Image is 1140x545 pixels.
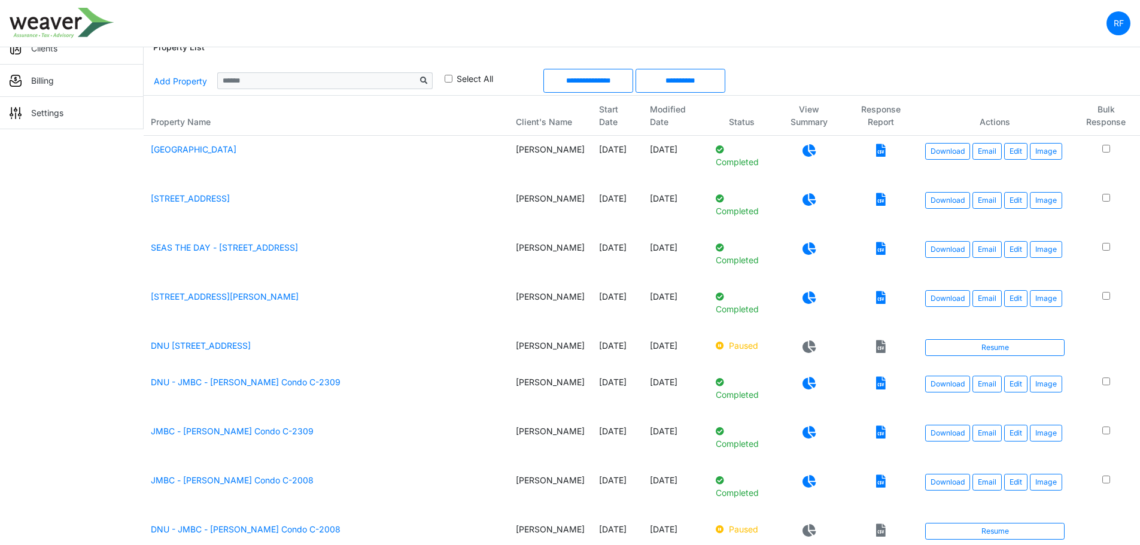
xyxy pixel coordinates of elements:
td: [PERSON_NAME] [509,283,592,332]
a: Download [925,241,970,258]
td: [DATE] [592,332,643,369]
td: [DATE] [592,369,643,418]
img: sidemenu_settings.png [10,107,22,119]
button: Image [1030,425,1062,442]
td: [PERSON_NAME] [509,369,592,418]
a: Download [925,143,970,160]
td: [DATE] [643,283,708,332]
button: Email [972,143,1002,160]
td: [DATE] [643,467,708,516]
a: Download [925,474,970,491]
td: [DATE] [592,418,643,467]
input: Sizing example input [217,72,416,89]
a: Edit [1004,474,1027,491]
td: [PERSON_NAME] [509,136,592,185]
td: [PERSON_NAME] [509,418,592,467]
a: Resume [925,523,1065,540]
p: Clients [31,42,57,54]
th: Actions [918,96,1072,136]
img: sidemenu_client.png [10,42,22,54]
a: Edit [1004,192,1027,209]
a: RF [1106,11,1130,35]
a: DNU [STREET_ADDRESS] [151,340,251,351]
td: [PERSON_NAME] [509,185,592,234]
th: Bulk Response [1072,96,1140,136]
p: Completed [716,143,768,168]
th: View Summary [776,96,844,136]
button: Email [972,474,1002,491]
a: Resume [925,339,1065,356]
p: Completed [716,290,768,315]
td: [DATE] [592,136,643,185]
a: Add Property [153,71,208,92]
th: Modified Date [643,96,708,136]
th: Response Report [843,96,918,136]
p: Completed [716,192,768,217]
button: Image [1030,290,1062,307]
p: Paused [716,523,768,535]
button: Image [1030,376,1062,392]
a: Edit [1004,425,1027,442]
td: [DATE] [643,234,708,283]
th: Client's Name [509,96,592,136]
a: [STREET_ADDRESS] [151,193,230,203]
p: Completed [716,241,768,266]
p: Paused [716,339,768,352]
button: Email [972,376,1002,392]
button: Email [972,290,1002,307]
a: Edit [1004,241,1027,258]
button: Image [1030,474,1062,491]
td: [DATE] [592,185,643,234]
td: [DATE] [592,283,643,332]
img: spp logo [10,8,114,38]
p: Completed [716,425,768,450]
a: Download [925,376,970,392]
a: Edit [1004,376,1027,392]
a: Download [925,290,970,307]
button: Image [1030,143,1062,160]
a: Download [925,425,970,442]
h6: Property List [153,42,205,53]
a: Edit [1004,143,1027,160]
button: Image [1030,241,1062,258]
a: [STREET_ADDRESS][PERSON_NAME] [151,291,299,302]
td: [DATE] [643,332,708,369]
a: Edit [1004,290,1027,307]
td: [DATE] [592,234,643,283]
p: RF [1114,17,1124,29]
button: Email [972,241,1002,258]
img: sidemenu_billing.png [10,75,22,87]
td: [DATE] [643,185,708,234]
a: Download [925,192,970,209]
button: Image [1030,192,1062,209]
td: [PERSON_NAME] [509,467,592,516]
p: Settings [31,106,63,119]
td: [PERSON_NAME] [509,234,592,283]
p: Billing [31,74,54,87]
p: Completed [716,474,768,499]
th: Status [709,96,776,136]
td: [DATE] [643,418,708,467]
th: Start Date [592,96,643,136]
a: DNU - JMBC - [PERSON_NAME] Condo C-2008 [151,524,341,534]
td: [PERSON_NAME] [509,332,592,369]
a: DNU - JMBC - [PERSON_NAME] Condo C-2309 [151,377,341,387]
button: Email [972,192,1002,209]
a: JMBC - [PERSON_NAME] Condo C-2008 [151,475,314,485]
a: [GEOGRAPHIC_DATA] [151,144,236,154]
td: [DATE] [643,369,708,418]
p: Completed [716,376,768,401]
td: [DATE] [592,467,643,516]
a: SEAS THE DAY - [STREET_ADDRESS] [151,242,298,252]
label: Select All [457,72,493,85]
a: JMBC - [PERSON_NAME] Condo C-2309 [151,426,314,436]
td: [DATE] [643,136,708,185]
button: Email [972,425,1002,442]
th: Property Name [144,96,509,136]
